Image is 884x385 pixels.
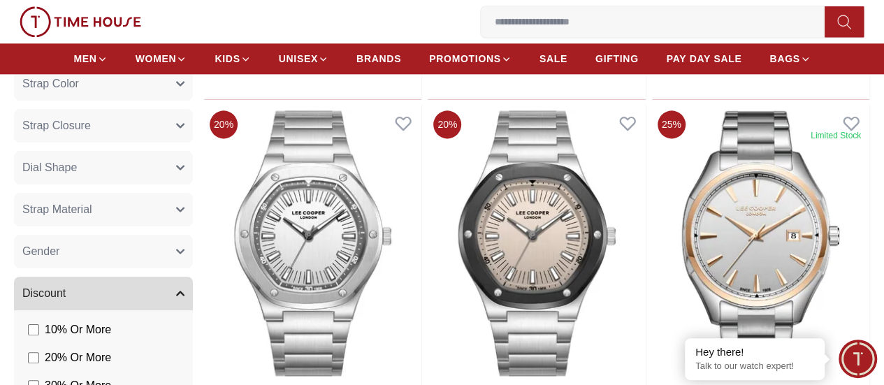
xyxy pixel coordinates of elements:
span: 20 % Or More [45,349,111,366]
span: 25 % [658,110,686,138]
button: Gender [14,235,193,268]
img: Lee Cooper Men's Analog Silver Dial Watch - LC08145.330 [204,105,421,382]
span: 20 % [433,110,461,138]
span: Strap Color [22,75,79,92]
button: Strap Color [14,67,193,101]
span: Strap Material [22,201,92,218]
span: Gender [22,243,59,260]
a: UNISEX [279,46,328,71]
span: 10 % Or More [45,321,111,338]
span: Dial Shape [22,159,77,176]
input: 10% Or More [28,324,39,335]
div: Hey there! [695,345,814,359]
a: WOMEN [136,46,187,71]
button: Discount [14,277,193,310]
span: PAY DAY SALE [667,52,742,66]
img: Lee Cooper Men's Analog Beige Dial Watch - LC08145.070 [428,105,645,382]
span: BRANDS [356,52,401,66]
span: Strap Closure [22,117,91,134]
span: WOMEN [136,52,177,66]
button: Dial Shape [14,151,193,184]
div: Chat Widget [839,340,877,378]
a: MEN [73,46,107,71]
span: Discount [22,285,66,302]
img: ... [20,6,141,37]
a: SALE [539,46,567,71]
img: LEE COOPER Men's Analog Silver Dial Watch - LC08007.530 [652,105,869,382]
span: SALE [539,52,567,66]
a: KIDS [215,46,250,71]
a: PAY DAY SALE [667,46,742,71]
div: Limited Stock [811,130,861,141]
a: BAGS [769,46,810,71]
span: PROMOTIONS [429,52,501,66]
button: Strap Material [14,193,193,226]
a: BRANDS [356,46,401,71]
span: GIFTING [595,52,639,66]
button: Strap Closure [14,109,193,143]
a: GIFTING [595,46,639,71]
input: 20% Or More [28,352,39,363]
span: KIDS [215,52,240,66]
span: 20 % [210,110,238,138]
span: UNISEX [279,52,318,66]
a: PROMOTIONS [429,46,512,71]
span: BAGS [769,52,799,66]
span: MEN [73,52,96,66]
p: Talk to our watch expert! [695,361,814,372]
